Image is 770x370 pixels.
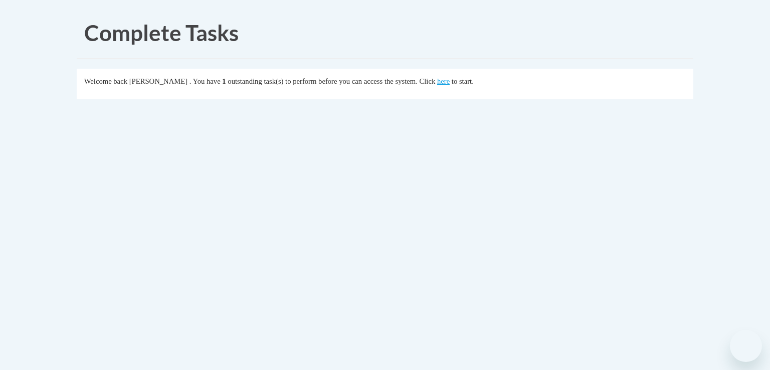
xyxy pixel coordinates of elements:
[84,20,239,46] span: Complete Tasks
[452,77,474,85] span: to start.
[129,77,187,85] span: [PERSON_NAME]
[437,77,450,85] a: here
[189,77,221,85] span: . You have
[228,77,435,85] span: outstanding task(s) to perform before you can access the system. Click
[730,330,762,362] iframe: Button to launch messaging window
[84,77,127,85] span: Welcome back
[222,77,226,85] span: 1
